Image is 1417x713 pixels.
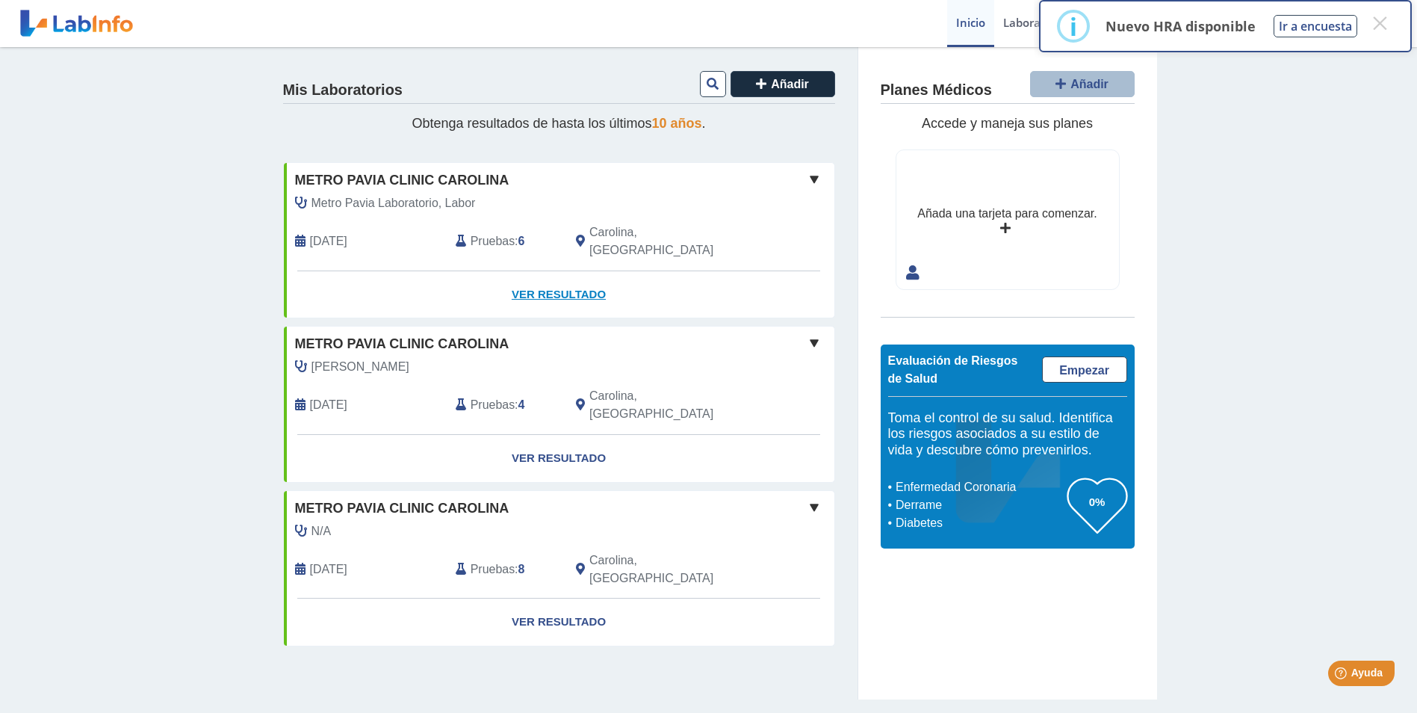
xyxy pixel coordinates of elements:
span: Añadir [771,78,809,90]
span: N/A [311,522,332,540]
li: Enfermedad Coronaria [892,478,1067,496]
h5: Toma el control de su salud. Identifica los riesgos asociados a su estilo de vida y descubre cómo... [888,410,1127,459]
p: Nuevo HRA disponible [1106,17,1256,35]
iframe: Help widget launcher [1284,655,1401,697]
span: Empezar [1059,364,1109,377]
span: Accede y maneja sus planes [922,116,1093,131]
div: Añada una tarjeta para comenzar. [917,205,1097,223]
span: Pruebas [471,232,515,250]
span: Añadir [1070,78,1109,90]
a: Ver Resultado [284,271,834,318]
span: Torres Acevedo, Jose [311,358,409,376]
span: Metro Pavia Clinic Carolina [295,499,509,519]
div: : [444,223,565,259]
h3: 0% [1067,493,1127,511]
span: 2025-10-03 [310,232,347,250]
button: Añadir [731,71,835,97]
button: Ir a encuesta [1274,15,1357,37]
a: Ver Resultado [284,435,834,482]
span: Metro Pavia Clinic Carolina [295,170,509,191]
h4: Mis Laboratorios [283,81,403,99]
b: 4 [518,398,525,411]
button: Añadir [1030,71,1135,97]
a: Empezar [1042,356,1127,383]
button: Close this dialog [1366,10,1393,37]
span: Carolina, PR [589,387,754,423]
li: Derrame [892,496,1067,514]
div: i [1070,13,1077,40]
b: 8 [518,563,525,575]
a: Ver Resultado [284,599,834,646]
span: Metro Pavia Laboratorio, Labor [311,194,476,212]
span: Obtenga resultados de hasta los últimos . [412,116,705,131]
li: Diabetes [892,514,1067,532]
span: Metro Pavia Clinic Carolina [295,334,509,354]
span: 2024-10-22 [310,561,347,578]
span: Pruebas [471,561,515,578]
h4: Planes Médicos [881,81,992,99]
span: Evaluación de Riesgos de Salud [888,354,1018,385]
span: 10 años [652,116,702,131]
span: Carolina, PR [589,223,754,259]
span: Carolina, PR [589,552,754,587]
div: : [444,387,565,423]
span: 2025-02-04 [310,396,347,414]
span: Pruebas [471,396,515,414]
b: 6 [518,235,525,247]
div: : [444,552,565,587]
